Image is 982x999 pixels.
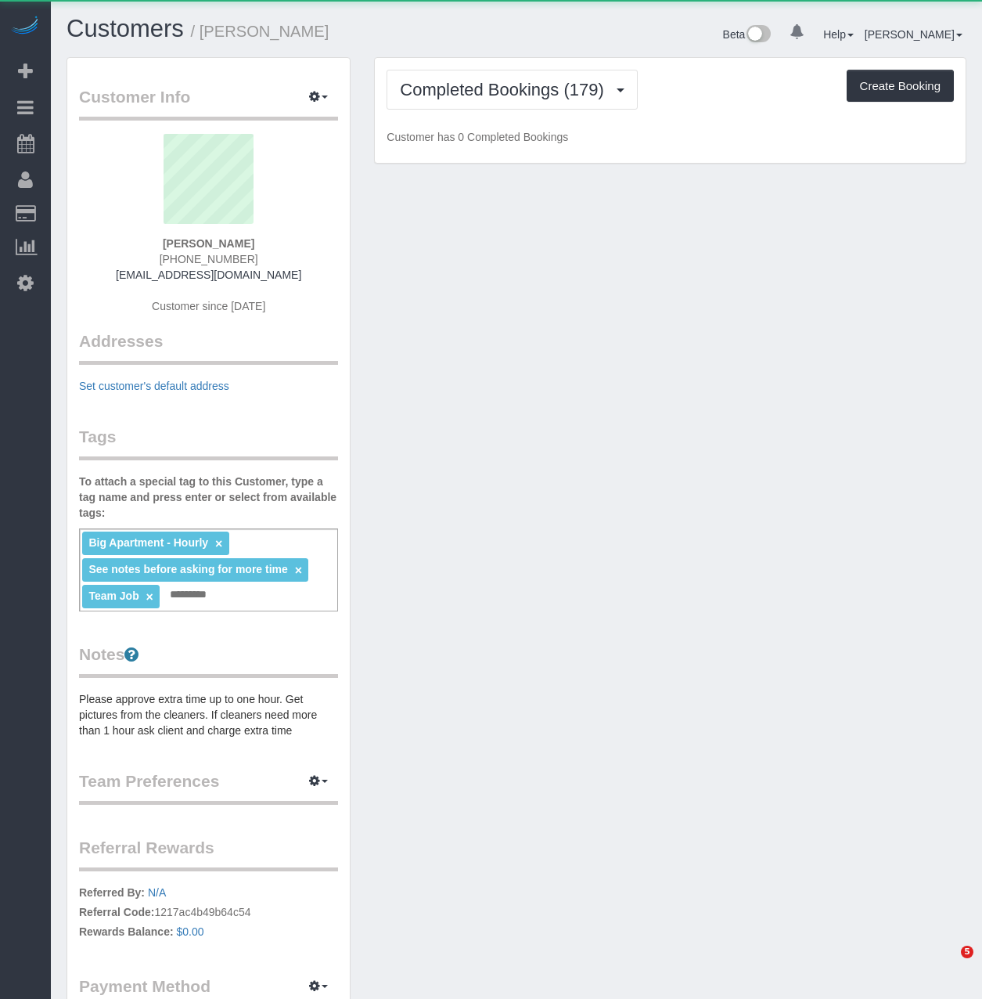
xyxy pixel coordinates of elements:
p: Customer has 0 Completed Bookings [387,129,954,145]
a: [EMAIL_ADDRESS][DOMAIN_NAME] [116,269,301,281]
small: / [PERSON_NAME] [191,23,329,40]
pre: Please approve extra time up to one hour. Get pictures from the cleaners. If cleaners need more t... [79,691,338,738]
label: Referral Code: [79,904,154,920]
a: $0.00 [177,925,204,938]
legend: Team Preferences [79,770,338,805]
legend: Referral Rewards [79,836,338,871]
a: Help [823,28,854,41]
span: See notes before asking for more time [88,563,287,575]
a: [PERSON_NAME] [865,28,962,41]
span: 5 [961,946,973,958]
a: N/A [148,886,166,899]
button: Completed Bookings (179) [387,70,638,110]
span: [PHONE_NUMBER] [160,253,258,265]
label: To attach a special tag to this Customer, type a tag name and press enter or select from availabl... [79,474,338,521]
a: Beta [723,28,772,41]
a: × [215,537,222,550]
label: Referred By: [79,885,145,900]
img: New interface [745,25,771,45]
a: × [146,590,153,604]
span: Team Job [88,590,138,602]
button: Create Booking [847,70,954,103]
legend: Notes [79,643,338,678]
legend: Customer Info [79,85,338,121]
label: Rewards Balance: [79,924,174,939]
span: Big Apartment - Hourly [88,536,208,549]
a: Set customer's default address [79,380,229,392]
legend: Tags [79,425,338,460]
span: Customer since [DATE] [152,300,265,312]
iframe: Intercom live chat [929,946,966,983]
a: Customers [67,15,184,42]
span: Completed Bookings (179) [400,80,611,99]
p: 1217ac4b49b64c54 [79,885,338,943]
img: Automaid Logo [9,16,41,38]
a: × [295,564,302,577]
strong: [PERSON_NAME] [163,237,254,250]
